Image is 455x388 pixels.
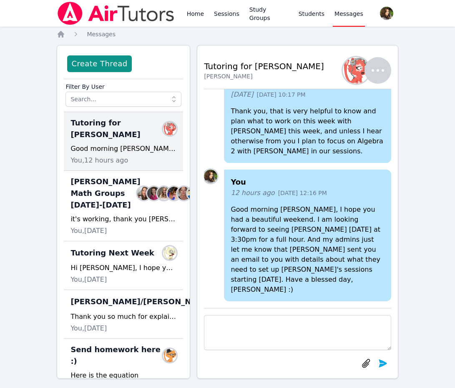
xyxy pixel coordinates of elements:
img: Nya Avery [163,349,176,362]
img: Michelle Dalton [177,187,191,200]
span: You, [DATE] [70,226,107,236]
div: [PERSON_NAME] Math Groups [DATE]-[DATE]Sarah BenzingerRebecca MillerSandra DavisAlexis AsiamaMich... [64,171,183,241]
p: Good morning [PERSON_NAME], I hope you had a beautiful weekend. I am looking forward to seeing [P... [231,205,384,295]
div: Here is the equation [70,370,176,380]
h4: You [231,176,384,188]
span: Tutoring for [PERSON_NAME] [70,117,166,140]
div: [PERSON_NAME]/[PERSON_NAME]Joyce LawThank you so much for explaining that [PERSON_NAME], I apprec... [64,290,183,339]
div: it's working, thank you [PERSON_NAME]! :) [70,214,176,224]
img: Yuliya Shekhtman [343,57,370,84]
span: You, [DATE] [70,275,107,285]
span: Tutoring Next Week [70,247,154,259]
div: Thank you so much for explaining that [PERSON_NAME], I appreciate you, and that makes a lot of se... [70,312,176,322]
img: Sandra Davis [157,187,171,200]
div: Tutoring Next WeekKira DubovskaHi [PERSON_NAME], I hope you are having a great week. I was wonder... [64,241,183,290]
span: You, 12 hours ago [70,155,128,165]
img: Kira Dubovska [163,246,176,260]
nav: Breadcrumb [57,30,398,38]
span: Messages [334,10,363,18]
span: [PERSON_NAME]/[PERSON_NAME] [70,296,213,308]
div: [PERSON_NAME] [204,72,324,80]
span: [DATE] 10:17 PM [256,90,305,99]
img: Yuliya Shekhtman [163,122,176,135]
img: Diana Carle [204,170,217,183]
span: Send homework here :) [70,344,166,367]
img: Rebecca Miller [147,187,161,200]
span: [DATE] [231,90,253,100]
img: Alexis Asiama [167,187,181,200]
input: Search... [65,92,181,107]
img: Sarah Benzinger [137,187,151,200]
p: Thank you, that is very helpful to know and plan what to work on this week with [PERSON_NAME] thi... [231,106,384,156]
span: 12 hours ago [231,188,274,198]
span: [PERSON_NAME] Math Groups [DATE]-[DATE] [70,176,140,211]
button: Yuliya Shekhtman [348,57,391,84]
div: Good morning [PERSON_NAME], I hope you had a beautiful weekend. I am looking forward to seeing [P... [70,144,176,154]
div: Hi [PERSON_NAME], I hope you are having a great week. I was wondering if you would be able to mov... [70,263,176,273]
button: Create Thread [67,55,131,72]
span: You, [DATE] [70,323,107,333]
a: Messages [87,30,116,38]
label: Filter By User [65,79,181,92]
h2: Tutoring for [PERSON_NAME] [204,60,324,72]
div: Tutoring for [PERSON_NAME]Yuliya ShekhtmanGood morning [PERSON_NAME], I hope you had a beautiful ... [64,112,183,171]
span: [DATE] 12:16 PM [278,189,327,197]
img: Air Tutors [57,2,175,25]
img: Megan Nepshinsky [187,187,201,200]
span: Messages [87,31,116,38]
